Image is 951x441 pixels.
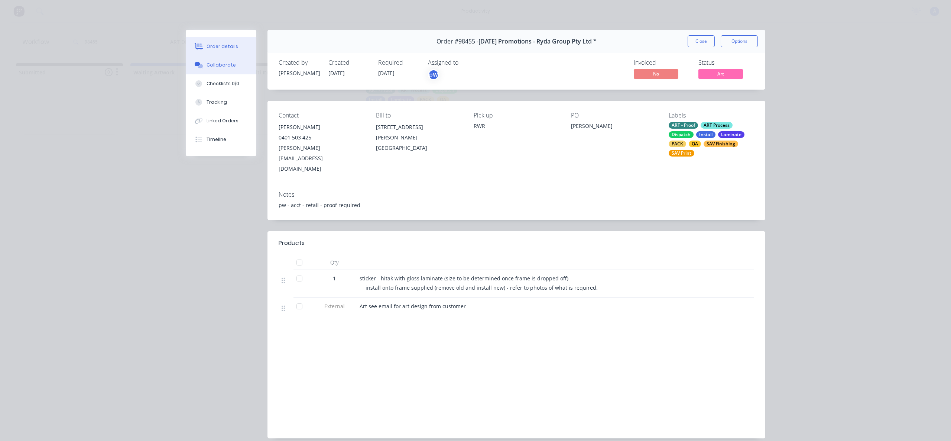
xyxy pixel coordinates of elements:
[360,275,568,282] span: sticker - hitak with gloss laminate (size to be determined once frame is dropped off)
[186,74,256,93] button: Checklists 0/0
[698,59,754,66] div: Status
[315,302,354,310] span: External
[688,35,715,47] button: Close
[186,112,256,130] button: Linked Orders
[428,69,439,80] button: pW
[279,122,364,174] div: [PERSON_NAME]0401 503 425[PERSON_NAME][EMAIL_ADDRESS][DOMAIN_NAME]
[186,56,256,74] button: Collaborate
[376,112,461,119] div: Bill to
[704,141,738,147] div: SAV Finishing
[207,62,236,68] div: Collaborate
[186,93,256,112] button: Tracking
[376,143,461,153] div: [GEOGRAPHIC_DATA]
[207,80,239,87] div: Checklists 0/0
[428,59,502,66] div: Assigned to
[279,143,364,174] div: [PERSON_NAME][EMAIL_ADDRESS][DOMAIN_NAME]
[376,122,461,153] div: [STREET_ADDRESS][PERSON_NAME][GEOGRAPHIC_DATA]
[669,122,698,129] div: ART - Proof
[279,191,754,198] div: Notes
[669,150,694,157] div: SAV Print
[571,112,656,119] div: PO
[207,43,238,50] div: Order details
[279,122,364,132] div: [PERSON_NAME]
[436,38,478,45] span: Order #98455 -
[701,122,733,129] div: ART Process
[186,37,256,56] button: Order details
[376,122,461,143] div: [STREET_ADDRESS][PERSON_NAME]
[669,112,754,119] div: Labels
[279,239,305,248] div: Products
[571,122,656,132] div: [PERSON_NAME]
[689,141,701,147] div: QA
[207,136,226,143] div: Timeline
[474,112,559,119] div: Pick up
[669,131,694,138] div: Dispatch
[360,303,466,310] span: Art see email for art design from customer
[478,38,597,45] span: [DATE] Promotions - Ryda Group Pty Ltd *
[328,59,369,66] div: Created
[718,131,744,138] div: Laminate
[279,132,364,143] div: 0401 503 425
[366,284,598,291] span: install onto frame supplied (remove old and install new) - refer to photos of what is required.
[279,59,319,66] div: Created by
[279,69,319,77] div: [PERSON_NAME]
[186,130,256,149] button: Timeline
[698,69,743,78] span: Art
[333,274,336,282] span: 1
[279,201,754,209] div: pw - acct - retail - proof required
[698,69,743,80] button: Art
[474,122,559,130] div: RWR
[378,70,395,77] span: [DATE]
[207,99,227,106] div: Tracking
[634,59,689,66] div: Invoiced
[328,70,345,77] span: [DATE]
[669,141,686,147] div: PACK
[312,255,357,270] div: Qty
[696,131,715,138] div: Install
[721,35,758,47] button: Options
[378,59,419,66] div: Required
[634,69,678,78] span: No
[207,118,238,124] div: Linked Orders
[279,112,364,119] div: Contact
